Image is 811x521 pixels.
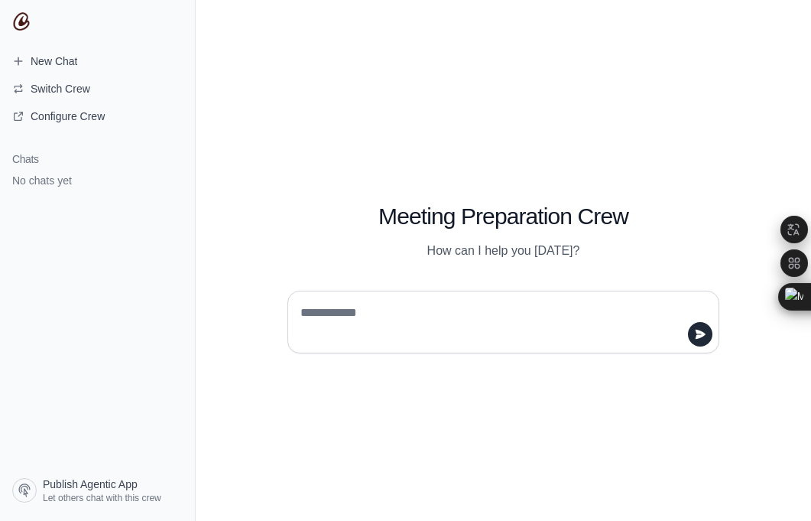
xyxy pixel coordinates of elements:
[31,109,105,124] span: Configure Crew
[287,203,719,230] h1: Meeting Preparation Crew
[31,81,90,96] span: Switch Crew
[6,104,189,129] a: Configure Crew
[735,448,811,521] div: Виджет чата
[31,54,77,69] span: New Chat
[12,12,31,31] img: CrewAI Logo
[43,477,138,492] span: Publish Agentic App
[6,472,189,509] a: Publish Agentic App Let others chat with this crew
[287,242,719,260] p: How can I help you [DATE]?
[6,77,189,101] button: Switch Crew
[6,49,189,73] a: New Chat
[735,448,811,521] iframe: Chat Widget
[43,492,161,504] span: Let others chat with this crew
